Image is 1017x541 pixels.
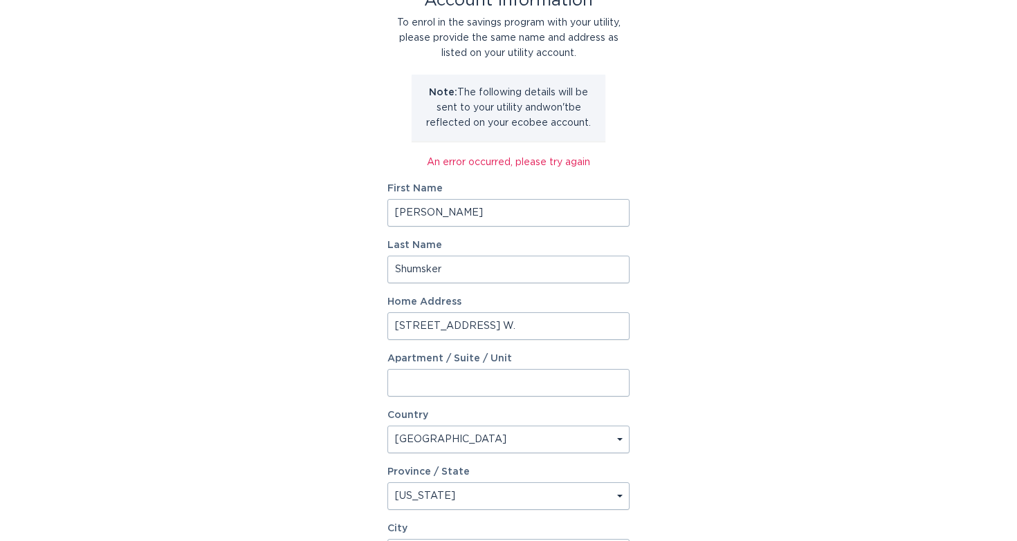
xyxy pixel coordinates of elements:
[387,15,630,61] div: To enrol in the savings program with your utility, please provide the same name and address as li...
[387,410,428,420] label: Country
[387,354,630,363] label: Apartment / Suite / Unit
[429,88,457,97] strong: Note:
[387,524,630,533] label: City
[387,297,630,307] label: Home Address
[387,155,630,170] div: An error occurred, please try again
[387,240,630,250] label: Last Name
[422,85,595,131] p: The following details will be sent to your utility and won't be reflected on your ecobee account.
[387,184,630,193] label: First Name
[387,467,470,477] label: Province / State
